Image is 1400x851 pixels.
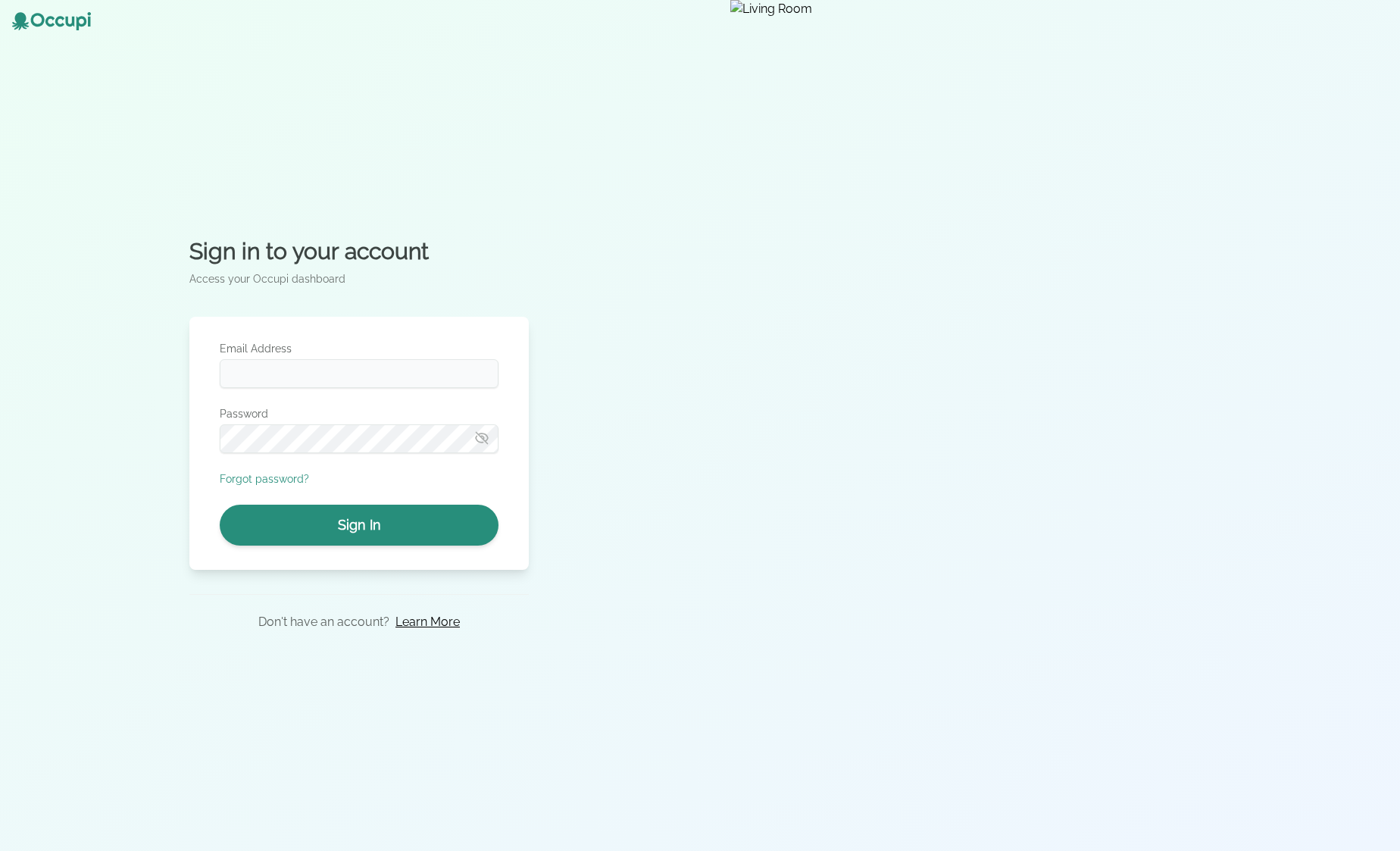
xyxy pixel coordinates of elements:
[220,471,309,487] button: Forgot password?
[395,613,460,631] a: Learn More
[258,613,389,631] p: Don't have an account?
[220,406,498,421] label: Password
[189,271,529,286] p: Access your Occupi dashboard
[220,505,498,546] button: Sign In
[220,341,498,356] label: Email Address
[189,238,529,265] h2: Sign in to your account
